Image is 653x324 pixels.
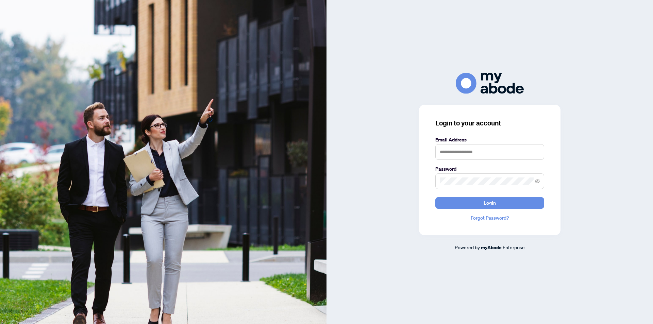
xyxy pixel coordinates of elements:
a: myAbode [481,244,502,251]
span: Enterprise [503,244,525,250]
label: Password [435,165,544,173]
a: Forgot Password? [435,214,544,222]
span: Powered by [455,244,480,250]
button: Login [435,197,544,209]
label: Email Address [435,136,544,143]
h3: Login to your account [435,118,544,128]
span: Login [484,198,496,208]
span: eye-invisible [535,179,540,184]
img: ma-logo [456,73,524,93]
